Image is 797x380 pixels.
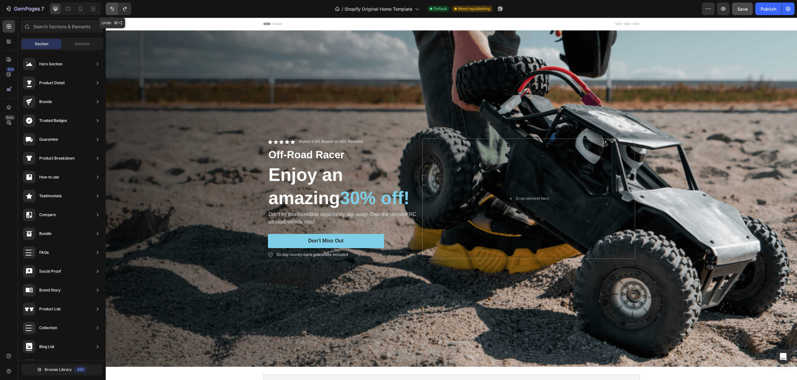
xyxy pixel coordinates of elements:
[3,3,47,15] button: 7
[39,344,54,350] div: Blog List
[39,99,52,105] div: Brands
[434,6,447,12] span: Default
[106,3,131,15] div: Undo/Redo
[39,61,62,67] div: Hero Section
[39,80,65,86] div: Product Detail
[39,193,62,199] div: Testimonials
[171,234,242,240] p: 30-day money-back guarantee included
[75,41,89,47] span: Element
[345,6,412,12] span: Shopify Original Home Template
[776,349,791,364] div: Open Intercom Messenger
[732,3,753,15] button: Save
[39,136,58,143] div: Guarantee
[5,115,15,120] div: Beta
[162,216,278,231] button: Don’t Miss Out
[39,155,75,161] div: Product Breakdown
[39,117,67,124] div: Trusted Badges
[35,41,48,47] span: Section
[194,122,258,127] p: Rated 4.5/5 Based on 895 Reviews
[22,364,102,375] button: Browse Library450
[163,193,313,208] p: Don't let this incredible opportunity slip away! Own the ultimate RC off-road vehicle now!
[39,268,61,274] div: Social Proof
[20,20,103,33] input: Search Sections & Elements
[342,6,343,12] span: /
[39,306,61,312] div: Product List
[39,212,56,218] div: Compare
[755,3,782,15] button: Publish
[41,5,44,13] p: 7
[761,6,776,12] div: Publish
[162,145,314,193] h2: Enjoy an amazing
[39,325,57,331] div: Collection
[324,362,378,370] span: Shopify section: hero-image
[163,131,313,144] p: Off-Road Racer
[39,249,49,256] div: FAQs
[106,18,797,380] iframe: Design area
[39,231,51,237] div: Bundle
[458,6,490,12] span: Need republishing
[74,366,87,373] div: 450
[45,367,72,372] span: Browse Library
[410,178,443,183] div: Drop element here
[39,174,59,180] div: How to use
[737,6,748,12] span: Save
[6,67,15,72] div: 450
[202,220,238,227] div: Don’t Miss Out
[234,170,304,190] span: 30% off!
[39,287,61,293] div: Brand Story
